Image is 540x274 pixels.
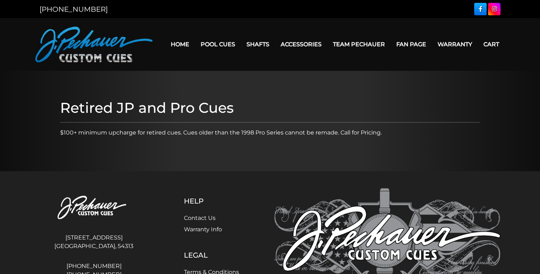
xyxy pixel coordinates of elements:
a: Pool Cues [195,35,241,53]
p: $100+ minimum upcharge for retired cues. Cues older than the 1998 Pro Series cannot be remade. Ca... [60,128,480,137]
address: [STREET_ADDRESS] [GEOGRAPHIC_DATA], 54313 [39,231,148,253]
a: Fan Page [391,35,432,53]
a: Contact Us [184,215,216,221]
a: Home [165,35,195,53]
h1: Retired JP and Pro Cues [60,99,480,116]
a: Team Pechauer [327,35,391,53]
img: Pechauer Custom Cues [35,27,153,62]
h5: Help [184,197,239,205]
h5: Legal [184,251,239,259]
a: Shafts [241,35,275,53]
a: [PHONE_NUMBER] [39,5,108,14]
a: Warranty Info [184,226,222,233]
a: [PHONE_NUMBER] [39,262,148,270]
img: Pechauer Custom Cues [39,188,148,228]
a: Warranty [432,35,478,53]
a: Cart [478,35,505,53]
a: Accessories [275,35,327,53]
